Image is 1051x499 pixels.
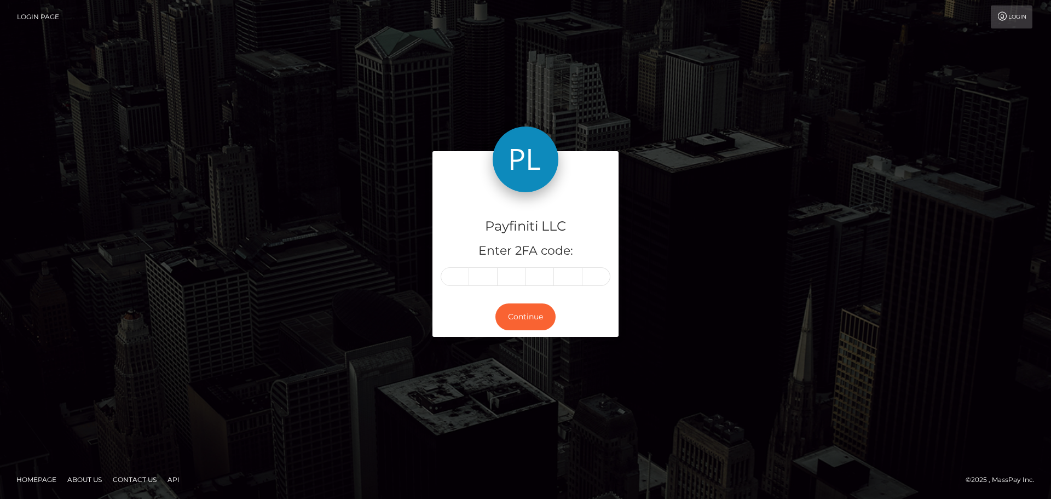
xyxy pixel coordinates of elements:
[493,127,558,192] img: Payfiniti LLC
[163,471,184,488] a: API
[495,303,556,330] button: Continue
[991,5,1032,28] a: Login
[441,243,610,260] h5: Enter 2FA code:
[12,471,61,488] a: Homepage
[63,471,106,488] a: About Us
[441,217,610,236] h4: Payfiniti LLC
[17,5,59,28] a: Login Page
[108,471,161,488] a: Contact Us
[966,474,1043,486] div: © 2025 , MassPay Inc.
